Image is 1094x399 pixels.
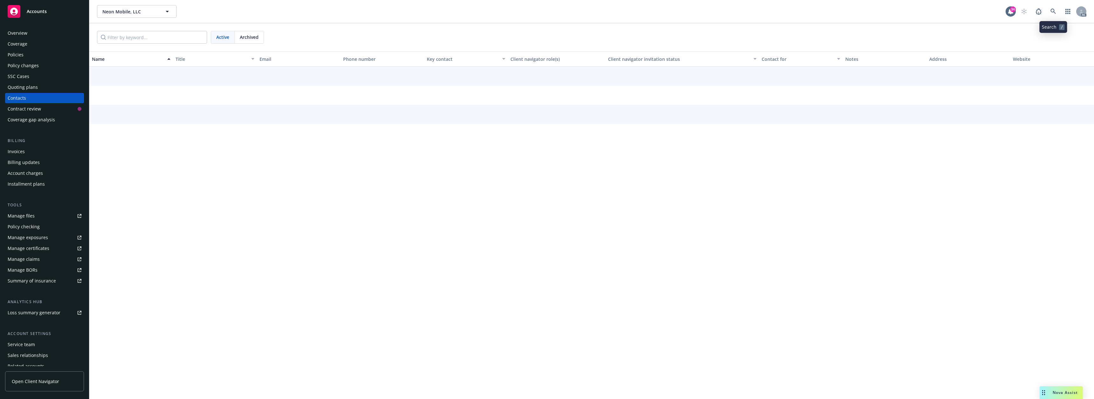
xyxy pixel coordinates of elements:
a: SSC Cases [5,71,84,82]
div: SSC Cases [8,71,29,82]
button: Client navigator role(s) [508,51,606,67]
div: Analytics hub [5,299,84,305]
a: Manage exposures [5,232,84,243]
button: Neon Mobile, LLC [97,5,177,18]
a: Invoices [5,146,84,157]
button: Title [173,51,257,67]
div: Summary of insurance [8,276,56,286]
span: Nova Assist [1053,390,1078,395]
a: Quoting plans [5,82,84,92]
div: Overview [8,28,27,38]
a: Report a Bug [1032,5,1045,18]
button: Address [927,51,1010,67]
div: Drag to move [1040,386,1048,399]
div: Related accounts [8,361,44,371]
button: Name [89,51,173,67]
div: Title [176,56,247,62]
a: Loss summary generator [5,308,84,318]
div: Sales relationships [8,350,48,360]
a: Overview [5,28,84,38]
div: Policies [8,50,24,60]
span: Open Client Navigator [12,378,59,385]
div: Invoices [8,146,25,157]
span: Archived [240,34,259,40]
a: Coverage [5,39,84,49]
a: Service team [5,339,84,350]
div: Notes [845,56,924,62]
button: Client navigator invitation status [606,51,759,67]
div: Manage exposures [8,232,48,243]
div: 34 [1010,6,1016,12]
div: Website [1013,56,1091,62]
button: Notes [843,51,926,67]
div: Tools [5,202,84,208]
div: Manage files [8,211,35,221]
a: Contract review [5,104,84,114]
div: Billing updates [8,157,40,167]
a: Policy checking [5,222,84,232]
div: Phone number [343,56,422,62]
a: Billing updates [5,157,84,167]
a: Start snowing [1018,5,1030,18]
a: Manage files [5,211,84,221]
a: Policies [5,50,84,60]
div: Contact for [762,56,833,62]
a: Account charges [5,168,84,178]
button: Email [257,51,341,67]
button: Phone number [341,51,424,67]
a: Accounts [5,3,84,20]
button: Contact for [759,51,843,67]
div: Name [92,56,163,62]
span: Accounts [27,9,47,14]
a: Search [1047,5,1060,18]
a: Installment plans [5,179,84,189]
div: Account charges [8,168,43,178]
a: Contacts [5,93,84,103]
div: Address [929,56,1008,62]
div: Policy changes [8,61,39,71]
div: Billing [5,138,84,144]
div: Manage BORs [8,265,38,275]
div: Key contact [427,56,498,62]
span: Active [216,34,229,40]
button: Website [1010,51,1094,67]
div: Coverage gap analysis [8,115,55,125]
a: Coverage gap analysis [5,115,84,125]
a: Policy changes [5,61,84,71]
div: Manage certificates [8,243,49,253]
div: Coverage [8,39,27,49]
a: Summary of insurance [5,276,84,286]
div: Email [260,56,338,62]
div: Loss summary generator [8,308,60,318]
div: Policy checking [8,222,40,232]
span: Neon Mobile, LLC [102,8,157,15]
div: Contract review [8,104,41,114]
button: Key contact [424,51,508,67]
div: Client navigator invitation status [608,56,750,62]
div: Manage claims [8,254,40,264]
a: Manage certificates [5,243,84,253]
a: Switch app [1062,5,1074,18]
a: Manage BORs [5,265,84,275]
div: Contacts [8,93,26,103]
div: Installment plans [8,179,45,189]
a: Related accounts [5,361,84,371]
button: Nova Assist [1040,386,1083,399]
div: Service team [8,339,35,350]
div: Account settings [5,331,84,337]
a: Manage claims [5,254,84,264]
input: Filter by keyword... [97,31,207,44]
div: Quoting plans [8,82,38,92]
a: Sales relationships [5,350,84,360]
div: Client navigator role(s) [510,56,603,62]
